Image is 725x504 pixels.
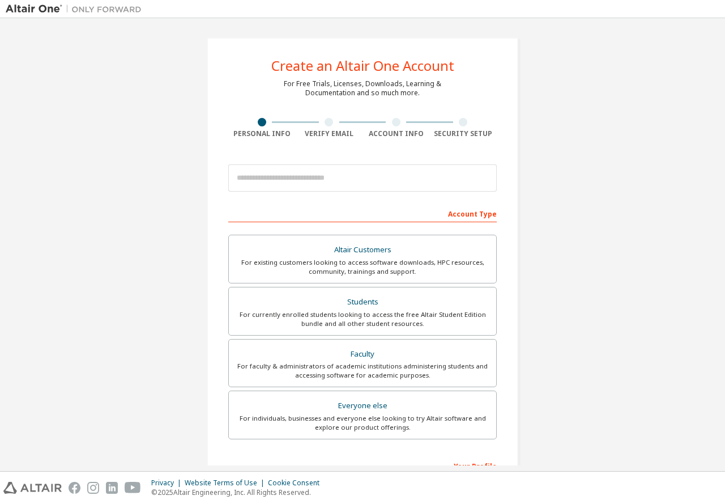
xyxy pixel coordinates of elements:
div: Verify Email [296,129,363,138]
div: For individuals, businesses and everyone else looking to try Altair software and explore our prod... [236,414,489,432]
img: altair_logo.svg [3,482,62,494]
img: facebook.svg [69,482,80,494]
div: Website Terms of Use [185,478,268,488]
div: Faculty [236,346,489,362]
div: Create an Altair One Account [271,59,454,73]
div: Account Type [228,204,497,222]
div: For currently enrolled students looking to access the free Altair Student Edition bundle and all ... [236,310,489,328]
img: instagram.svg [87,482,99,494]
img: youtube.svg [125,482,141,494]
img: Altair One [6,3,147,15]
div: Cookie Consent [268,478,326,488]
div: Students [236,294,489,310]
div: Account Info [362,129,430,138]
div: For existing customers looking to access software downloads, HPC resources, community, trainings ... [236,258,489,276]
div: For faculty & administrators of academic institutions administering students and accessing softwa... [236,362,489,380]
div: Everyone else [236,398,489,414]
div: Security Setup [430,129,497,138]
div: Your Profile [228,456,497,475]
div: Altair Customers [236,242,489,258]
div: For Free Trials, Licenses, Downloads, Learning & Documentation and so much more. [284,79,441,98]
img: linkedin.svg [106,482,118,494]
p: © 2025 Altair Engineering, Inc. All Rights Reserved. [151,488,326,497]
div: Privacy [151,478,185,488]
div: Personal Info [228,129,296,138]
